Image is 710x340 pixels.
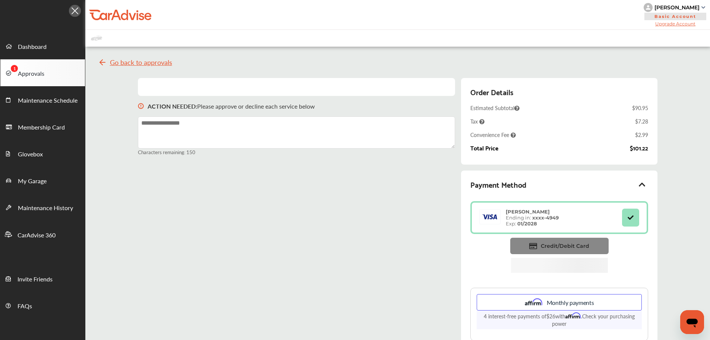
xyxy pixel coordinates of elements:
[0,59,85,86] a: Approvals
[541,243,589,249] span: Credit/Debit Card
[0,32,85,59] a: Dashboard
[18,42,47,52] span: Dashboard
[18,123,65,132] span: Membership Card
[502,209,562,227] div: Ending in: Exp:
[138,149,455,156] small: Characters remaining: 150
[654,4,700,11] div: [PERSON_NAME]
[632,104,648,112] div: $90.95
[18,150,43,159] span: Glovebox
[18,177,47,186] span: My Garage
[635,131,648,138] div: $2.99
[470,178,648,191] div: Payment Method
[477,311,641,329] p: 4 interest-free payments of with .
[0,140,85,167] a: Glovebox
[546,312,555,320] span: $26
[138,96,144,116] img: svg+xml;base64,PHN2ZyB3aWR0aD0iMTYiIGhlaWdodD0iMTciIHZpZXdCb3g9IjAgMCAxNiAxNyIgZmlsbD0ibm9uZSIgeG...
[680,310,704,334] iframe: Button to launch messaging window
[565,312,581,319] span: Affirm
[0,113,85,140] a: Membership Card
[18,231,56,240] span: CarAdvise 360
[18,275,53,284] span: Invite Friends
[470,144,498,151] div: Total Price
[91,34,102,43] img: placeholder_car.fcab19be.svg
[0,194,85,221] a: Maintenance History
[470,131,516,138] span: Convenience Fee
[18,96,78,106] span: Maintenance Schedule
[470,118,485,125] span: Tax
[0,167,85,194] a: My Garage
[525,298,542,307] img: affirm.ee73cc9f.svg
[517,221,537,227] strong: 01/2028
[470,85,513,98] div: Order Details
[644,21,707,26] span: Upgrade Account
[148,102,197,110] b: ACTION NEEDED :
[506,209,550,215] strong: [PERSON_NAME]
[635,118,648,125] div: $7.28
[532,215,559,221] strong: xxxx- 4949
[552,312,635,327] a: Check your purchasing power - Learn more about Affirm Financing (opens in modal)
[69,5,81,17] img: Icon.5fd9dcc7.svg
[644,13,706,20] span: Basic Account
[701,6,705,9] img: sCxJUJ+qAmfqhQGDUl18vwLg4ZYJ6CxN7XmbOMBAAAAAElFTkSuQmCC
[510,238,609,254] a: Credit/Debit Card
[477,294,641,311] div: Monthly payments
[110,59,172,66] span: Go back to approvals
[18,203,73,213] span: Maintenance History
[148,102,315,110] p: Please approve or decline each service below
[98,58,107,67] img: svg+xml;base64,PHN2ZyB4bWxucz0iaHR0cDovL3d3dy53My5vcmcvMjAwMC9zdmciIHdpZHRoPSIyNCIgaGVpZ2h0PSIyNC...
[644,3,653,12] img: knH8PDtVvWoAbQRylUukY18CTiRevjo20fAtgn5MLBQj4uumYvk2MzTtcAIzfGAtb1XOLVMAvhLuqoNAbL4reqehy0jehNKdM...
[630,144,648,151] div: $101.22
[470,104,520,112] span: Estimated Subtotal
[18,69,44,79] span: Approvals
[18,302,32,311] span: FAQs
[0,86,85,113] a: Maintenance Schedule
[511,258,608,292] iframe: PayPal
